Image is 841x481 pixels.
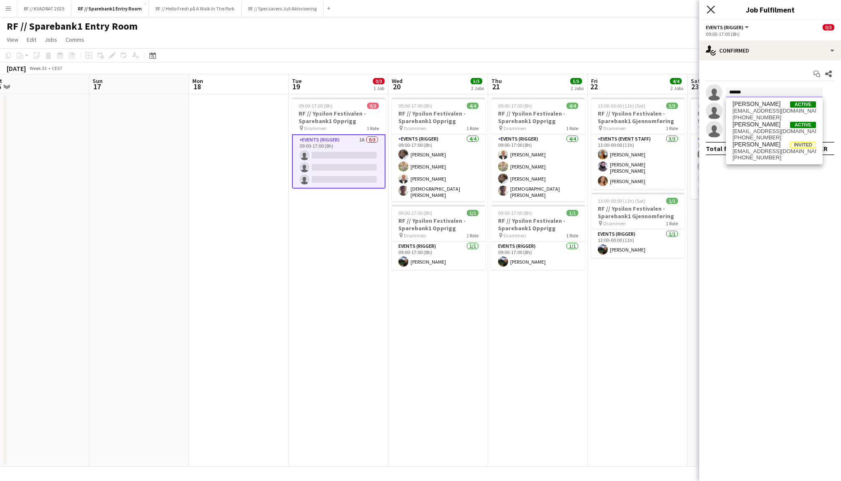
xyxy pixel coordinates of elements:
app-job-card: 09:00-17:00 (8h)4/4RF // Ypsilon Festivalen - Sparebank1 Opprigg Drammen1 RoleEvents (Rigger)4/40... [392,98,485,201]
span: 1/1 [666,198,678,204]
span: 4/4 [467,103,478,109]
span: 0/3 [367,103,379,109]
div: CEST [52,65,63,71]
app-card-role: Events (Rigger)1/113:00-00:00 (11h)[PERSON_NAME] [591,229,685,258]
span: 3/3 [666,103,678,109]
span: Comms [65,36,84,43]
div: 2 Jobs [571,85,584,91]
span: 1 Role [666,125,678,131]
app-job-card: 13:00-00:00 (11h) (Sat)3/3RF // Ypsilon Festivalen - Sparebank1 Gjennomføring Drammen1 RoleEvents... [591,98,685,189]
span: 09:00-17:00 (8h) [398,210,432,216]
span: 19 [291,82,302,91]
span: Week 33 [28,65,48,71]
span: Drammen [603,220,626,227]
h3: RF // Ypsilon Festivalen - Sparebank1 Opprigg [491,217,585,232]
app-job-card: 13:00-00:00 (11h) (Sat)1/1RF // Ypsilon Festivalen - Sparebank1 Gjennomføring Drammen1 RoleEvents... [591,193,685,258]
span: Jesper Stensland [733,141,781,148]
div: 09:00-17:00 (8h) [706,31,834,37]
span: 09:00-17:00 (8h) [398,103,432,109]
button: RF // KVADRAT 2025 [17,0,71,17]
span: Drammen [603,125,626,131]
span: 0/3 [373,78,385,84]
span: 09:00-17:00 (8h) [498,210,532,216]
a: Edit [23,34,40,45]
div: 2 Jobs [471,85,484,91]
h3: RF // Ypsilon Festivalen - Sparebank1 Opprigg [292,110,385,125]
div: 09:00-17:00 (8h)0/3RF // Ypsilon Festivalen - Sparebank1 Opprigg Drammen1 RoleEvents (Rigger)1A0/... [292,98,385,189]
div: 1 Job [373,85,384,91]
span: Jesper Roth [733,121,781,128]
span: Invited [790,142,816,148]
span: 17 [91,82,103,91]
span: Fri [591,77,598,85]
span: 09:00-17:00 (8h) [498,103,532,109]
div: [DATE] [7,64,26,73]
span: jesperroth667@gmail.com [733,128,816,135]
h3: RF // Ypsilon Festivalen - Sparebank1 Gjennomføring [591,110,685,125]
span: 1/1 [467,210,478,216]
span: Edit [27,36,36,43]
span: Drammen [404,125,426,131]
span: 5/5 [471,78,482,84]
span: Active [790,101,816,108]
span: +4790957384 [733,114,816,121]
app-card-role: Events (Rigger)1/109:00-17:00 (8h)[PERSON_NAME] [491,242,585,270]
span: Sun [93,77,103,85]
span: 23 [690,82,700,91]
a: Jobs [41,34,60,45]
span: Sat [691,77,700,85]
span: Active [790,122,816,128]
span: 0/3 [823,24,834,30]
span: Tue [292,77,302,85]
span: Jobs [45,36,57,43]
app-job-card: 09:00-17:00 (8h)1/1RF // Ypsilon Festivalen - Sparebank1 Opprigg Drammen1 RoleEvents (Rigger)1/10... [491,205,585,270]
span: jesperhenrichsen@hotmail.com [733,148,816,155]
h3: RF // Ypsilon Festivalen - Sparebank1 Opprigg [392,110,485,125]
h3: RF // Ypsilon Festivalen - Sparebank1 Opprigg [491,110,585,125]
span: 21 [490,82,502,91]
span: 13:00-00:00 (11h) (Sun) [697,103,746,109]
h1: RF // Sparebank1 Entry Room [7,20,138,33]
span: 22 [590,82,598,91]
span: 1/1 [567,210,578,216]
app-card-role: Events (Rigger)4/409:00-17:00 (8h)[PERSON_NAME][PERSON_NAME][PERSON_NAME][DEMOGRAPHIC_DATA][PERSO... [491,134,585,201]
span: 1 Role [466,232,478,239]
h3: Job Fulfilment [699,4,841,15]
a: View [3,34,22,45]
span: 4/4 [670,78,682,84]
span: 18 [191,82,203,91]
span: 13:00-00:00 (11h) (Sat) [598,198,645,204]
app-card-role: Events (Event Staff)1I4A2/413:00-00:00 (11h)[PERSON_NAME][PERSON_NAME] [691,134,784,199]
span: 20 [390,82,403,91]
app-job-card: 13:00-00:00 (11h) (Sun)2/4RF // Ypsilon Festivalen - Sparebank1 Gjennomføring Drammen1 RoleEvents... [691,98,784,199]
div: 2 Jobs [670,85,683,91]
span: jesperhunt@hotmail.com [733,108,816,114]
span: +4740491896 [733,134,816,141]
h3: RF // Ypsilon Festivalen - Sparebank1 Opprigg [392,217,485,232]
app-card-role: Events (Rigger)1/109:00-17:00 (8h)[PERSON_NAME] [392,242,485,270]
span: 1 Role [367,125,379,131]
span: Drammen [304,125,327,131]
app-job-card: 09:00-17:00 (8h)1/1RF // Ypsilon Festivalen - Sparebank1 Opprigg Drammen1 RoleEvents (Rigger)1/10... [392,205,485,270]
span: 13:00-00:00 (11h) (Sat) [598,103,645,109]
app-card-role: Events (Event Staff)3/313:00-00:00 (11h)[PERSON_NAME][PERSON_NAME] [PERSON_NAME][PERSON_NAME] [591,134,685,189]
h3: RF // Ypsilon Festivalen - Sparebank1 Gjennomføring [691,110,784,125]
span: Drammen [504,232,526,239]
span: Jesper Hunt [733,101,781,108]
span: View [7,36,18,43]
span: Wed [392,77,403,85]
span: 09:00-17:00 (8h) [299,103,332,109]
app-job-card: 09:00-17:00 (8h)4/4RF // Ypsilon Festivalen - Sparebank1 Opprigg Drammen1 RoleEvents (Rigger)4/40... [491,98,585,201]
span: 4/4 [567,103,578,109]
span: 1 Role [666,220,678,227]
span: 1 Role [466,125,478,131]
button: Events (Rigger) [706,24,750,30]
span: 1 Role [566,232,578,239]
